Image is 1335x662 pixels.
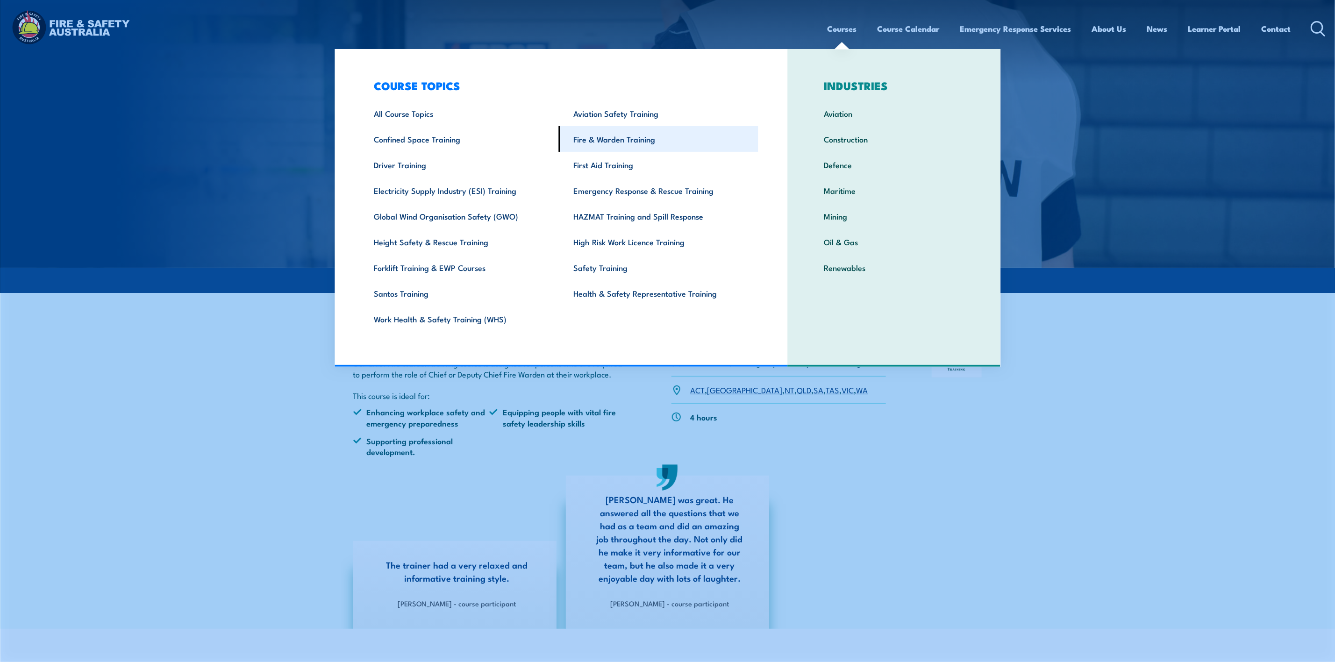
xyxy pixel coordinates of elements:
[559,280,758,306] a: Health & Safety Representative Training
[809,203,979,229] a: Mining
[814,384,824,395] a: SA
[559,178,758,203] a: Emergency Response & Rescue Training
[359,178,559,203] a: Electricity Supply Industry (ESI) Training
[489,406,626,428] li: Equipping people with vital fire safety leadership skills
[610,598,729,608] strong: [PERSON_NAME] - course participant
[359,152,559,178] a: Driver Training
[593,493,746,584] p: [PERSON_NAME] was great. He answered all the questions that we had as a team and did an amazing j...
[826,384,840,395] a: TAS
[809,79,979,92] h3: INDUSTRIES
[809,100,979,126] a: Aviation
[559,126,758,152] a: Fire & Warden Training
[960,16,1071,41] a: Emergency Response Services
[785,384,795,395] a: NT
[809,178,979,203] a: Maritime
[842,384,854,395] a: VIC
[353,406,490,428] li: Enhancing workplace safety and emergency preparedness
[398,598,516,608] strong: [PERSON_NAME] - course participant
[353,435,490,457] li: Supporting professional development.
[1092,16,1127,41] a: About Us
[353,358,626,380] p: Our Chief Fire Warden training course is designed for persons who are required to perform the rol...
[359,126,559,152] a: Confined Space Training
[1188,16,1241,41] a: Learner Portal
[359,203,559,229] a: Global Wind Organisation Safety (GWO)
[809,255,979,280] a: Renewables
[381,558,533,584] p: The trainer had a very relaxed and informative training style.
[828,16,857,41] a: Courses
[809,126,979,152] a: Construction
[559,152,758,178] a: First Aid Training
[559,229,758,255] a: High Risk Work Licence Training
[359,100,559,126] a: All Course Topics
[691,384,705,395] a: ACT
[359,255,559,280] a: Forklift Training & EWP Courses
[797,384,812,395] a: QLD
[359,306,559,332] a: Work Health & Safety Training (WHS)
[691,412,718,422] p: 4 hours
[1262,16,1291,41] a: Contact
[809,152,979,178] a: Defence
[353,390,626,401] p: This course is ideal for:
[359,280,559,306] a: Santos Training
[359,229,559,255] a: Height Safety & Rescue Training
[691,357,865,368] p: Individuals, Small groups or Corporate bookings
[559,203,758,229] a: HAZMAT Training and Spill Response
[359,79,758,92] h3: COURSE TOPICS
[878,16,940,41] a: Course Calendar
[1147,16,1168,41] a: News
[691,384,868,395] p: , , , , , , ,
[559,100,758,126] a: Aviation Safety Training
[559,255,758,280] a: Safety Training
[707,384,783,395] a: [GEOGRAPHIC_DATA]
[857,384,868,395] a: WA
[809,229,979,255] a: Oil & Gas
